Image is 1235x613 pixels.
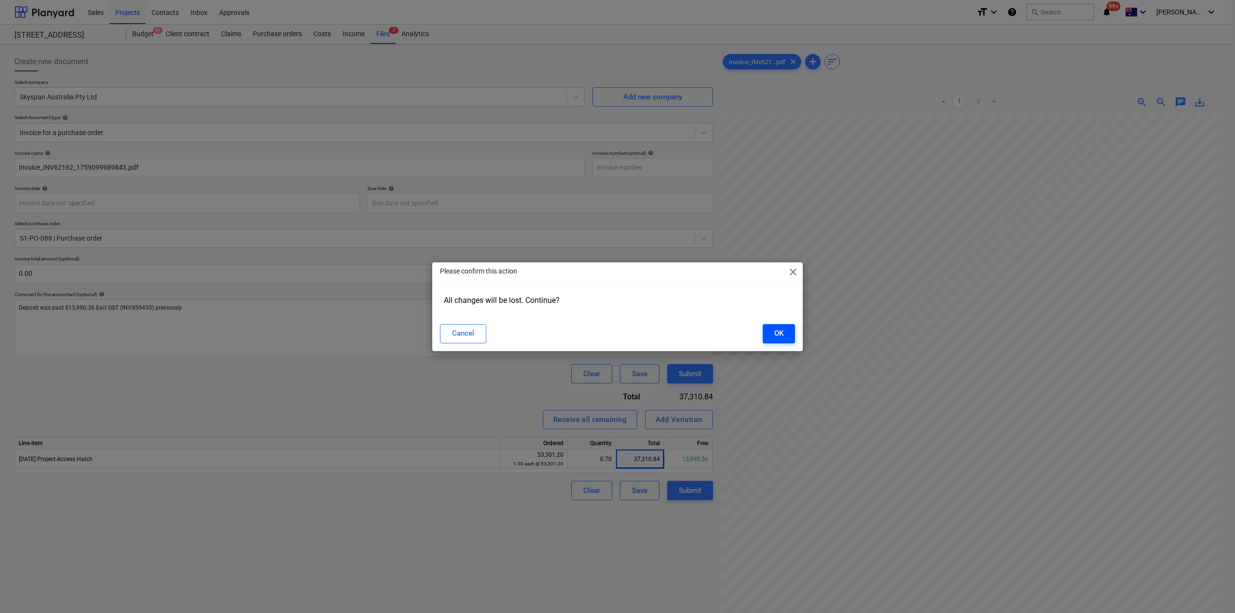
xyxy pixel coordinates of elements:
[787,266,799,278] span: close
[440,292,795,309] div: All changes will be lost. Continue?
[440,266,517,276] p: Please confirm this action
[763,324,795,343] button: OK
[452,327,474,340] div: Cancel
[1187,567,1235,613] iframe: Chat Widget
[774,327,783,340] div: OK
[440,324,486,343] button: Cancel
